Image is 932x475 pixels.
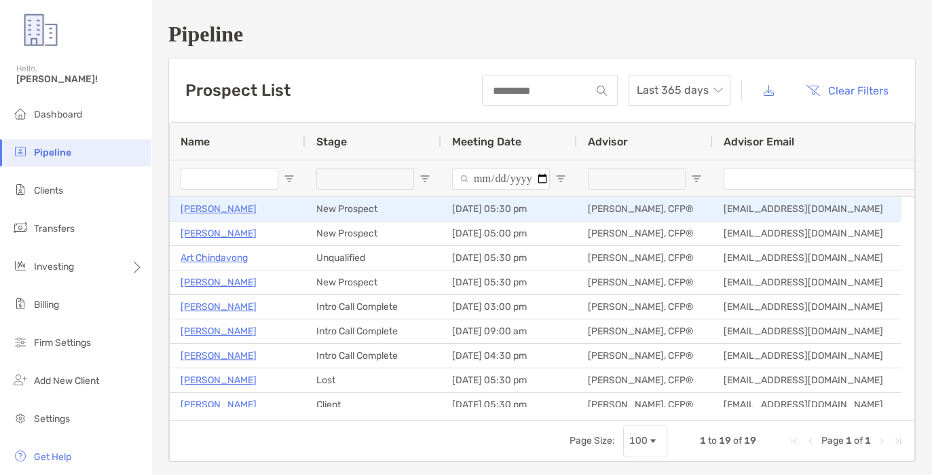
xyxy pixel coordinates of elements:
[441,197,577,221] div: [DATE] 05:30 pm
[12,219,29,236] img: transfers icon
[34,451,71,463] span: Get Help
[34,185,63,196] span: Clients
[181,396,257,413] a: [PERSON_NAME]
[588,135,628,148] span: Advisor
[724,135,794,148] span: Advisor Email
[34,413,70,425] span: Settings
[700,435,706,446] span: 1
[623,425,667,457] div: Page Size
[441,368,577,392] div: [DATE] 05:30 pm
[305,319,441,343] div: Intro Call Complete
[691,173,702,184] button: Open Filter Menu
[168,22,916,47] h1: Pipeline
[577,295,713,319] div: [PERSON_NAME], CFP®
[441,319,577,343] div: [DATE] 09:00 am
[316,135,347,148] span: Stage
[577,222,713,245] div: [PERSON_NAME], CFP®
[577,246,713,270] div: [PERSON_NAME], CFP®
[577,270,713,294] div: [PERSON_NAME], CFP®
[12,334,29,350] img: firm-settings icon
[629,435,648,446] div: 100
[181,200,257,217] a: [PERSON_NAME]
[708,435,717,446] span: to
[733,435,742,446] span: of
[637,75,722,105] span: Last 365 days
[577,319,713,343] div: [PERSON_NAME], CFP®
[16,5,65,54] img: Zoe Logo
[12,372,29,388] img: add_new_client icon
[452,135,521,148] span: Meeting Date
[181,323,257,340] a: [PERSON_NAME]
[441,393,577,417] div: [DATE] 05:30 pm
[181,249,248,266] a: Art Chindavong
[597,86,607,96] img: input icon
[185,81,291,100] h3: Prospect List
[452,168,550,190] input: Meeting Date Filter Input
[796,75,899,105] button: Clear Filters
[744,435,756,446] span: 19
[441,222,577,245] div: [DATE] 05:00 pm
[420,173,430,184] button: Open Filter Menu
[181,225,257,242] a: [PERSON_NAME]
[12,448,29,464] img: get-help icon
[12,258,29,274] img: investing icon
[181,168,278,190] input: Name Filter Input
[305,393,441,417] div: Client
[805,436,816,446] div: Previous Page
[305,246,441,270] div: Unqualified
[12,296,29,312] img: billing icon
[555,173,566,184] button: Open Filter Menu
[305,197,441,221] div: New Prospect
[284,173,295,184] button: Open Filter Menu
[577,368,713,392] div: [PERSON_NAME], CFP®
[305,270,441,294] div: New Prospect
[34,261,74,272] span: Investing
[12,143,29,160] img: pipeline icon
[305,295,441,319] div: Intro Call Complete
[441,246,577,270] div: [DATE] 05:30 pm
[441,295,577,319] div: [DATE] 03:00 pm
[821,435,844,446] span: Page
[854,435,863,446] span: of
[34,223,75,234] span: Transfers
[865,435,871,446] span: 1
[12,410,29,426] img: settings icon
[181,298,257,315] a: [PERSON_NAME]
[12,181,29,198] img: clients icon
[441,344,577,368] div: [DATE] 04:30 pm
[181,372,257,389] a: [PERSON_NAME]
[181,135,210,148] span: Name
[34,109,82,120] span: Dashboard
[846,435,852,446] span: 1
[577,344,713,368] div: [PERSON_NAME], CFP®
[577,393,713,417] div: [PERSON_NAME], CFP®
[789,436,800,446] div: First Page
[719,435,731,446] span: 19
[305,368,441,392] div: Lost
[34,299,59,311] span: Billing
[34,337,91,349] span: Firm Settings
[893,436,903,446] div: Last Page
[34,147,71,158] span: Pipeline
[305,344,441,368] div: Intro Call Complete
[34,375,99,387] span: Add New Client
[181,347,257,364] a: [PERSON_NAME]
[16,73,143,85] span: [PERSON_NAME]!
[12,105,29,122] img: dashboard icon
[181,274,257,291] a: [PERSON_NAME]
[305,222,441,245] div: New Prospect
[876,436,887,446] div: Next Page
[441,270,577,294] div: [DATE] 05:30 pm
[577,197,713,221] div: [PERSON_NAME], CFP®
[570,435,615,446] div: Page Size:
